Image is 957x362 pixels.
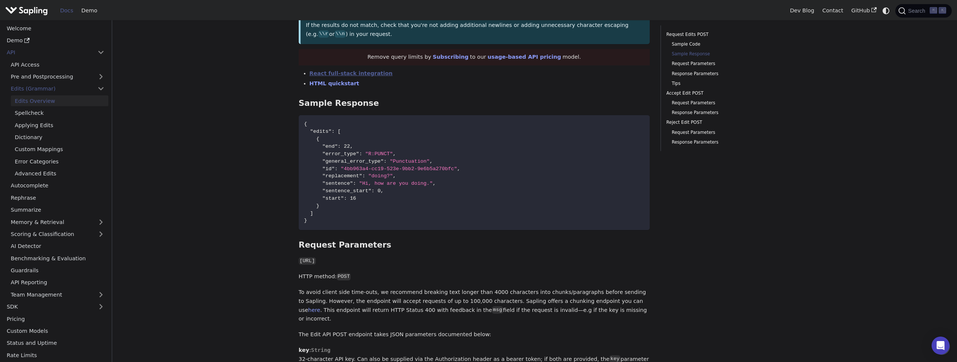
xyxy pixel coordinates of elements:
span: "sentence" [322,181,353,186]
a: API [3,47,93,58]
span: } [316,203,319,209]
a: AI Detector [7,241,108,252]
a: Pricing [3,313,108,324]
a: Error Categories [11,156,108,167]
a: API Access [7,59,108,70]
code: [URL] [299,257,316,265]
a: Reject Edit POST [667,119,768,126]
span: ] [310,211,313,216]
strong: key [299,347,309,353]
code: POST [337,273,351,280]
span: "Hi, how are you doing." [359,181,433,186]
span: : [371,188,374,194]
span: , [381,188,384,194]
a: Response Parameters [672,109,765,116]
span: , [393,151,396,157]
h3: Request Parameters [299,240,650,250]
a: here [308,307,320,313]
a: Pre and Postprocessing [7,71,108,82]
a: Rephrase [7,192,108,203]
a: React full-stack integration [310,70,393,76]
h3: Sample Response [299,98,650,108]
a: Accept Edit POST [667,90,768,97]
a: Subscribing [433,54,468,60]
span: , [430,159,433,164]
span: : [344,196,347,201]
a: Team Management [7,289,108,300]
kbd: K [939,7,946,14]
a: Benchmarking & Evaluation [7,253,108,264]
a: Demo [3,35,108,46]
button: Search (Command+K) [895,4,951,18]
a: Guardrails [7,265,108,276]
span: } [304,218,307,223]
a: Summarize [7,205,108,215]
button: Collapse sidebar category 'API' [93,47,108,58]
span: "R:PUNCT" [365,151,393,157]
span: { [304,121,307,127]
div: Open Intercom Messenger [932,337,950,355]
code: \\n [335,30,345,38]
span: 22 [344,144,350,149]
a: HTML quickstart [310,80,359,86]
a: Dictionary [11,132,108,143]
a: Response Parameters [672,70,765,77]
span: [ [338,129,341,134]
span: , [350,144,353,149]
a: Welcome [3,23,108,34]
a: Sapling.ai [5,5,50,16]
span: { [316,136,319,142]
a: Edits (Grammar) [7,83,108,94]
span: : [359,151,362,157]
a: Tips [672,80,765,87]
span: : [353,181,356,186]
a: Custom Models [3,326,108,337]
span: , [393,173,396,179]
span: "sentence_start" [322,188,371,194]
a: Advanced Edits [11,168,108,179]
code: msg [492,306,503,314]
a: Autocomplete [7,180,108,191]
span: : [362,173,365,179]
a: Sample Code [672,41,765,48]
code: \\r [318,30,329,38]
span: : [335,166,338,172]
span: , [433,181,436,186]
a: Request Parameters [672,60,765,67]
a: Memory & Retrieval [7,217,108,227]
a: Status and Uptime [3,338,108,349]
button: Switch between dark and light mode (currently system mode) [881,5,892,16]
span: , [457,166,460,172]
a: API Reporting [7,277,108,288]
a: Dev Blog [786,5,818,16]
a: Docs [56,5,77,16]
p: The Edit API POST endpoint takes JSON parameters documented below: [299,330,650,339]
a: Response Parameters [672,139,765,146]
a: SDK [3,301,93,312]
a: usage-based API pricing [487,54,561,60]
img: Sapling.ai [5,5,48,16]
a: Request Edits POST [667,31,768,38]
a: Edits Overview [11,95,108,106]
a: Rate Limits [3,350,108,361]
span: : [338,144,341,149]
span: : [384,159,387,164]
button: Expand sidebar category 'SDK' [93,301,108,312]
span: "error_type" [322,151,359,157]
span: "end" [322,144,338,149]
span: "start" [322,196,344,201]
a: Contact [818,5,847,16]
a: Request Parameters [672,129,765,136]
p: HTTP method: [299,272,650,281]
a: Demo [77,5,101,16]
kbd: ⌘ [930,7,937,14]
a: Scoring & Classification [7,229,108,240]
a: Spellcheck [11,108,108,119]
span: "replacement" [322,173,362,179]
span: : [332,129,335,134]
p: If the results do not match, check that you're not adding additional newlines or adding unnecessa... [306,21,644,39]
a: Applying Edits [11,120,108,131]
p: To avoid client side time-outs, we recommend breaking text longer than 4000 characters into chunk... [299,288,650,323]
span: "edits" [310,129,332,134]
span: "id" [322,166,335,172]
